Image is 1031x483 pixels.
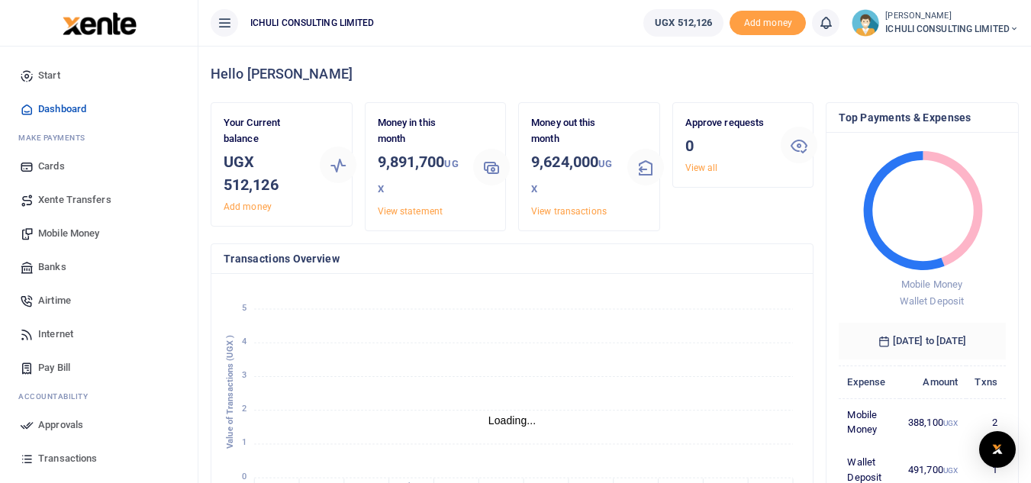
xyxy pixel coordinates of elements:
text: Value of Transactions (UGX ) [225,335,235,449]
a: Dashboard [12,92,185,126]
a: Internet [12,317,185,351]
img: logo-large [63,12,137,35]
p: Money out this month [531,115,615,147]
a: Add money [224,201,272,212]
a: Start [12,59,185,92]
div: Open Intercom Messenger [979,431,1016,468]
a: View statement [378,206,443,217]
span: Cards [38,159,65,174]
span: Add money [730,11,806,36]
a: Add money [730,16,806,27]
h6: [DATE] to [DATE] [839,323,1006,359]
span: ICHULI CONSULTING LIMITED [244,16,381,30]
img: profile-user [852,9,879,37]
small: UGX [531,158,612,195]
a: View transactions [531,206,607,217]
a: Airtime [12,284,185,317]
a: logo-small logo-large logo-large [61,17,137,28]
span: Mobile Money [901,279,962,290]
tspan: 1 [242,438,246,448]
tspan: 0 [242,472,246,481]
span: UGX 512,126 [655,15,712,31]
a: Approvals [12,408,185,442]
h3: 0 [685,134,769,157]
td: 388,100 [900,398,966,446]
th: Txns [966,365,1006,398]
span: Internet [38,327,73,342]
a: Banks [12,250,185,284]
span: Start [38,68,60,83]
tspan: 4 [242,336,246,346]
p: Money in this month [378,115,462,147]
a: Mobile Money [12,217,185,250]
h4: Hello [PERSON_NAME] [211,66,1019,82]
h3: UGX 512,126 [224,150,308,196]
p: Approve requests [685,115,769,131]
td: Mobile Money [839,398,900,446]
h4: Top Payments & Expenses [839,109,1006,126]
th: Expense [839,365,900,398]
li: M [12,126,185,150]
span: Mobile Money [38,226,99,241]
a: Cards [12,150,185,183]
span: Banks [38,259,66,275]
span: Approvals [38,417,83,433]
span: Pay Bill [38,360,70,375]
li: Ac [12,385,185,408]
span: ICHULI CONSULTING LIMITED [885,22,1019,36]
span: Transactions [38,451,97,466]
span: Airtime [38,293,71,308]
span: Wallet Deposit [900,295,964,307]
small: UGX [943,419,958,427]
a: Xente Transfers [12,183,185,217]
a: UGX 512,126 [643,9,723,37]
small: [PERSON_NAME] [885,10,1019,23]
a: Transactions [12,442,185,475]
tspan: 5 [242,303,246,313]
a: profile-user [PERSON_NAME] ICHULI CONSULTING LIMITED [852,9,1019,37]
th: Amount [900,365,966,398]
p: Your Current balance [224,115,308,147]
li: Toup your wallet [730,11,806,36]
h3: 9,891,700 [378,150,462,201]
h4: Transactions Overview [224,250,801,267]
li: Wallet ballance [637,9,730,37]
td: 2 [966,398,1006,446]
small: UGX [378,158,459,195]
a: Pay Bill [12,351,185,385]
small: UGX [943,466,958,475]
text: Loading... [488,414,536,427]
tspan: 2 [242,404,246,414]
a: View all [685,163,718,173]
span: countability [30,392,88,401]
span: ake Payments [26,134,85,142]
span: Xente Transfers [38,192,111,208]
tspan: 3 [242,370,246,380]
span: Dashboard [38,101,86,117]
h3: 9,624,000 [531,150,615,201]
